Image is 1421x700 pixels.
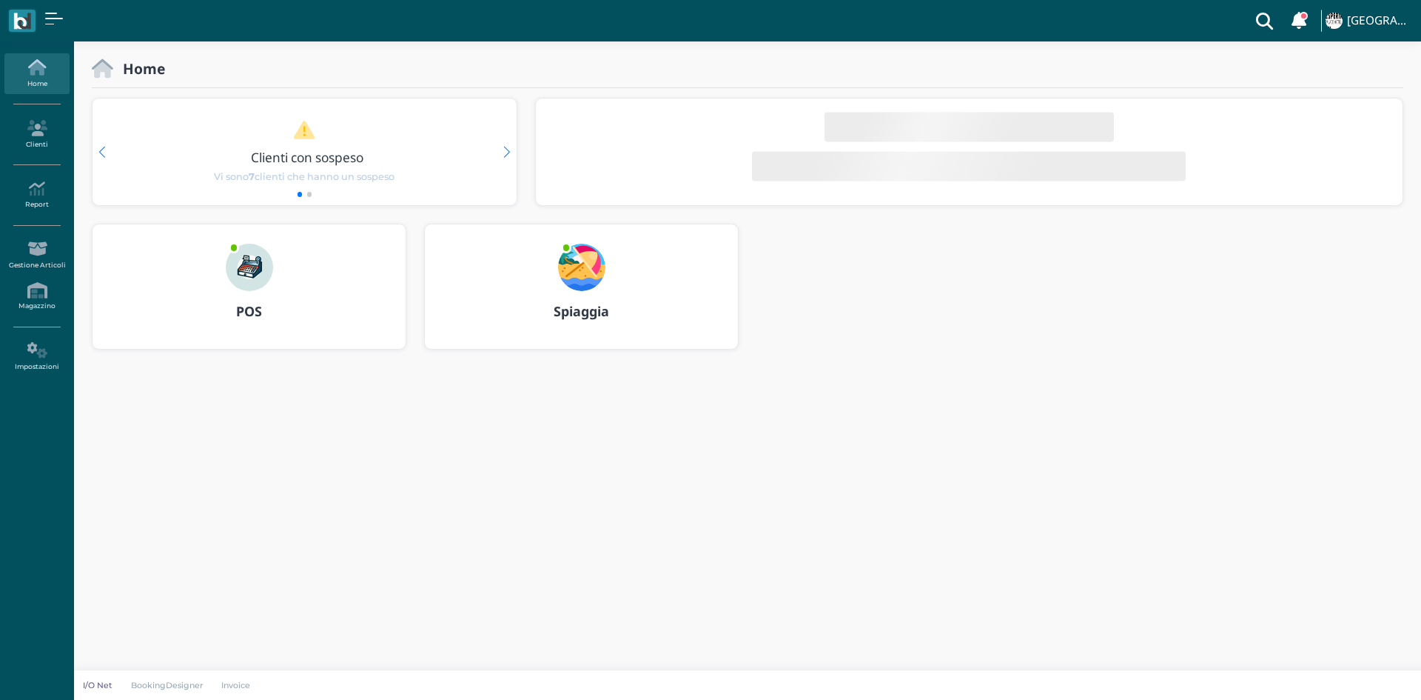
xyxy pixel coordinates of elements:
a: Clienti con sospeso Vi sono7clienti che hanno un sospeso [121,120,488,184]
h3: Clienti con sospeso [124,150,491,164]
div: 1 / 2 [93,99,517,205]
a: ... POS [92,224,406,367]
b: Spiaggia [554,302,609,320]
a: Gestione Articoli [4,235,69,276]
a: Magazzino [4,276,69,317]
b: 7 [249,171,255,182]
a: Clienti [4,114,69,155]
a: Impostazioni [4,336,69,377]
img: logo [13,13,30,30]
a: Report [4,175,69,216]
div: Next slide [503,147,510,158]
a: ... [GEOGRAPHIC_DATA] [1323,3,1412,39]
div: Previous slide [98,147,105,158]
img: ... [226,244,273,291]
b: POS [236,302,262,320]
img: ... [558,244,605,291]
h2: Home [113,61,165,76]
img: ... [1326,13,1342,29]
a: Home [4,53,69,94]
iframe: Help widget launcher [1316,654,1408,687]
span: Vi sono clienti che hanno un sospeso [214,170,394,184]
h4: [GEOGRAPHIC_DATA] [1347,15,1412,27]
a: ... Spiaggia [424,224,739,367]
